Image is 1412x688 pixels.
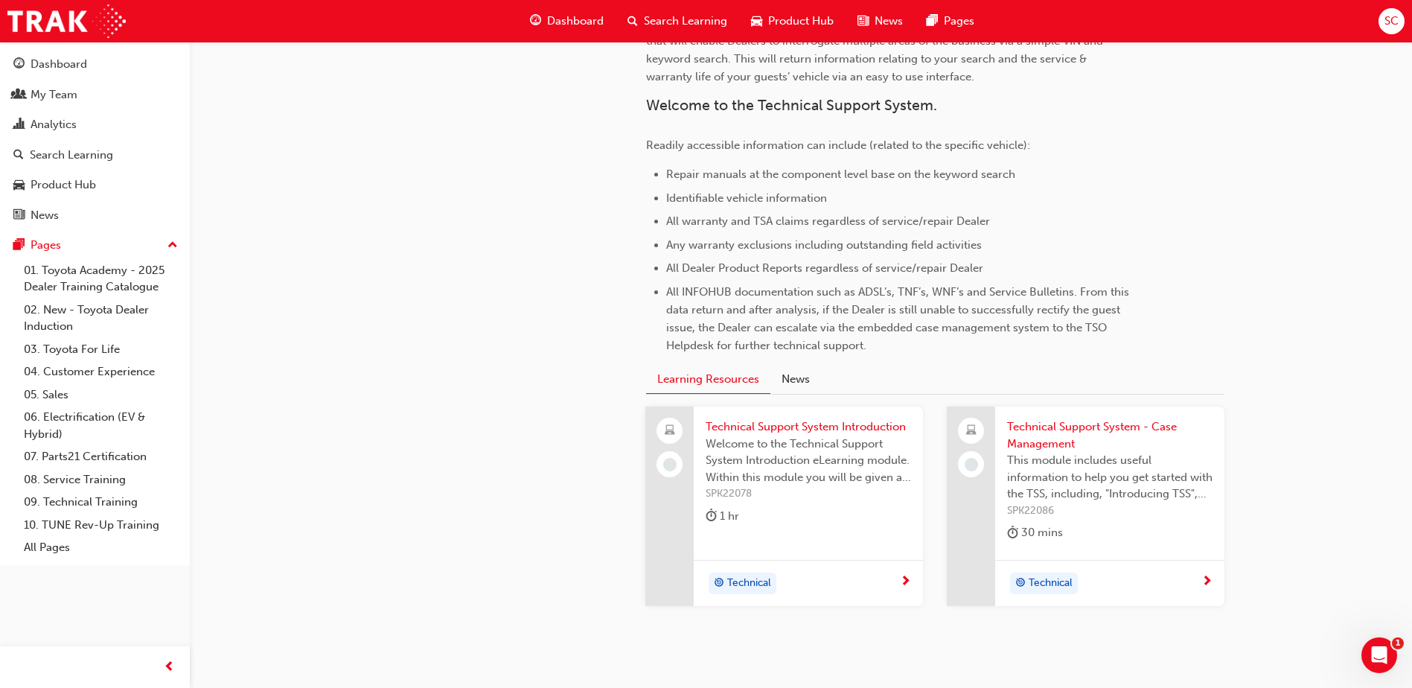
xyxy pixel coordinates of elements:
[706,436,911,486] span: Welcome to the Technical Support System Introduction eLearning module. Within this module you wil...
[31,86,77,103] div: My Team
[31,207,59,224] div: News
[714,574,724,593] span: target-icon
[167,236,178,255] span: up-icon
[646,16,1119,83] span: TSO have been working closely with transnational software developers to develop a system that wil...
[6,48,184,232] button: DashboardMy TeamAnalyticsSearch LearningProduct HubNews
[666,285,1132,352] span: All INFOHUB documentation such as ADSL’s, TNF’s, WNF’s and Service Bulletins. From this data retu...
[13,118,25,132] span: chart-icon
[1384,13,1399,30] span: SC
[6,171,184,199] a: Product Hub
[770,366,821,394] button: News
[927,12,938,31] span: pages-icon
[947,407,1224,606] a: Technical Support System - Case ManagementThis module includes useful information to help you get...
[627,12,638,31] span: search-icon
[18,491,184,514] a: 09. Technical Training
[31,56,87,73] div: Dashboard
[6,141,184,169] a: Search Learning
[1029,575,1073,592] span: Technical
[965,458,978,471] span: learningRecordVerb_NONE-icon
[18,259,184,299] a: 01. Toyota Academy - 2025 Dealer Training Catalogue
[1007,523,1063,542] div: 30 mins
[518,6,616,36] a: guage-iconDashboard
[18,536,184,559] a: All Pages
[706,507,739,526] div: 1 hr
[616,6,739,36] a: search-iconSearch Learning
[1007,503,1213,520] span: SPK22086
[1015,574,1026,593] span: target-icon
[768,13,834,30] span: Product Hub
[644,13,727,30] span: Search Learning
[18,383,184,407] a: 05. Sales
[666,261,983,275] span: All Dealer Product Reports regardless of service/repair Dealer
[7,4,126,38] img: Trak
[13,149,24,162] span: search-icon
[900,576,911,589] span: next-icon
[706,507,717,526] span: duration-icon
[31,176,96,194] div: Product Hub
[846,6,915,36] a: news-iconNews
[6,202,184,229] a: News
[645,407,923,606] a: Technical Support System IntroductionWelcome to the Technical Support System Introduction eLearni...
[530,12,541,31] span: guage-icon
[666,168,1015,181] span: Repair manuals at the component level base on the keyword search
[547,13,604,30] span: Dashboard
[666,238,982,252] span: Any warranty exclusions including outstanding field activities
[646,97,937,114] span: Welcome to the Technical Support System.
[31,237,61,254] div: Pages
[13,209,25,223] span: news-icon
[857,12,869,31] span: news-icon
[6,51,184,78] a: Dashboard
[663,458,677,471] span: learningRecordVerb_NONE-icon
[18,360,184,383] a: 04. Customer Experience
[966,421,977,441] span: laptop-icon
[13,239,25,252] span: pages-icon
[706,418,911,436] span: Technical Support System Introduction
[665,421,675,441] span: laptop-icon
[1007,523,1018,542] span: duration-icon
[31,116,77,133] div: Analytics
[1379,8,1405,34] button: SC
[706,485,911,503] span: SPK22078
[646,366,770,395] button: Learning Resources
[1361,637,1397,673] iframe: Intercom live chat
[751,12,762,31] span: car-icon
[1392,637,1404,649] span: 1
[30,147,113,164] div: Search Learning
[944,13,974,30] span: Pages
[6,111,184,138] a: Analytics
[1007,418,1213,452] span: Technical Support System - Case Management
[1201,576,1213,589] span: next-icon
[646,138,1030,152] span: Readily accessible information can include (related to the specific vehicle):
[6,81,184,109] a: My Team
[915,6,986,36] a: pages-iconPages
[727,575,771,592] span: Technical
[18,514,184,537] a: 10. TUNE Rev-Up Training
[6,232,184,259] button: Pages
[18,338,184,361] a: 03. Toyota For Life
[18,299,184,338] a: 02. New - Toyota Dealer Induction
[875,13,903,30] span: News
[1007,452,1213,503] span: This module includes useful information to help you get started with the TSS, including, "Introdu...
[18,445,184,468] a: 07. Parts21 Certification
[13,58,25,71] span: guage-icon
[13,179,25,192] span: car-icon
[739,6,846,36] a: car-iconProduct Hub
[13,89,25,102] span: people-icon
[164,658,175,677] span: prev-icon
[666,214,990,228] span: All warranty and TSA claims regardless of service/repair Dealer
[666,191,827,205] span: Identifiable vehicle information
[18,406,184,445] a: 06. Electrification (EV & Hybrid)
[18,468,184,491] a: 08. Service Training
